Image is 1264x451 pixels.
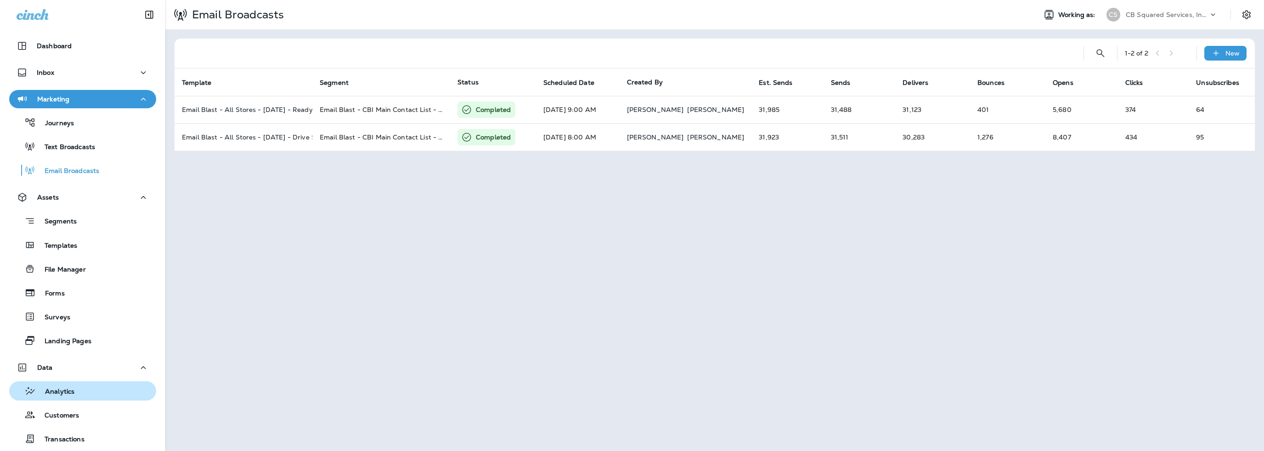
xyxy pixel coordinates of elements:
[627,134,684,141] p: [PERSON_NAME]
[35,167,99,176] p: Email Broadcasts
[627,78,663,86] span: Created By
[543,79,594,87] span: Scheduled Date
[9,161,156,180] button: Email Broadcasts
[1053,133,1071,141] span: Open rate:27% (Opens/Sends)
[1106,8,1120,22] div: CS
[457,78,479,86] span: Status
[35,313,70,322] p: Surveys
[627,106,684,113] p: [PERSON_NAME]
[9,307,156,326] button: Surveys
[1053,78,1085,87] span: Opens
[1225,50,1240,57] p: New
[35,143,95,152] p: Text Broadcasts
[1238,6,1255,23] button: Settings
[35,266,86,274] p: File Manager
[536,96,620,123] td: [DATE] 9:00 AM
[37,364,53,371] p: Data
[1125,79,1143,87] span: Clicks
[9,90,156,108] button: Marketing
[9,137,156,156] button: Text Broadcasts
[1125,106,1136,114] span: Click rate:7% (Clicks/Opens)
[1053,79,1073,87] span: Opens
[1091,44,1110,62] button: Search Email Broadcasts
[1126,11,1208,18] p: CB Squared Services, Incorporated dba Jiffy Lube
[9,113,156,132] button: Journeys
[543,78,606,87] span: Scheduled Date
[759,78,804,87] span: Est. Sends
[1125,78,1155,87] span: Clicks
[37,95,69,103] p: Marketing
[824,123,896,151] td: 31,511
[37,69,54,76] p: Inbox
[1125,133,1137,141] span: Click rate:5% (Clicks/Opens)
[831,78,863,87] span: Sends
[1189,96,1255,123] td: 64
[9,188,156,206] button: Assets
[320,78,361,87] span: Segment
[9,63,156,82] button: Inbox
[977,78,1016,87] span: Bounces
[903,79,928,87] span: Delivers
[9,358,156,377] button: Data
[687,106,744,113] p: [PERSON_NAME]
[182,134,305,141] p: Email Blast - All Stores - 8-5-25 - Drive Smart this School Year with $26 Off at Your Local Jiffy...
[37,194,59,201] p: Assets
[182,106,305,113] p: Email Blast - All Stores - 8-29-25 - Ready for Your Labor Day Road Trip? We’ve Got You Covered
[1196,78,1251,87] span: Unsubscribes
[9,405,156,424] button: Customers
[536,123,620,151] td: [DATE] 8:00 AM
[9,429,156,448] button: Transactions
[320,79,349,87] span: Segment
[970,123,1045,151] td: 1,276
[36,119,74,128] p: Journeys
[36,388,74,396] p: Analytics
[970,96,1045,123] td: 401
[37,42,72,50] p: Dashboard
[36,290,65,298] p: Forms
[9,381,156,401] button: Analytics
[182,79,211,87] span: Template
[136,6,162,24] button: Collapse Sidebar
[35,412,79,420] p: Customers
[1125,50,1148,57] div: 1 - 2 of 2
[759,79,792,87] span: Est. Sends
[895,96,970,123] td: 31,123
[9,235,156,255] button: Templates
[977,79,1004,87] span: Bounces
[182,78,223,87] span: Template
[188,8,284,22] p: Email Broadcasts
[476,105,511,114] p: Completed
[320,106,544,114] span: Email Blast - CBI Main Contact List - Customers with Email Addresses
[1196,79,1239,87] span: Unsubscribes
[35,242,77,251] p: Templates
[476,133,511,142] p: Completed
[687,134,744,141] p: [PERSON_NAME]
[895,123,970,151] td: 30,283
[751,123,824,151] td: 31,923
[751,96,824,123] td: 31,985
[35,217,77,227] p: Segments
[35,337,91,346] p: Landing Pages
[9,259,156,278] button: File Manager
[9,211,156,231] button: Segments
[903,78,940,87] span: Delivers
[1058,11,1097,19] span: Working as:
[1053,106,1072,114] span: Open rate:18% (Opens/Sends)
[320,133,544,141] span: Email Blast - CBI Main Contact List - Customers with Email Addresses
[1189,123,1255,151] td: 95
[824,96,896,123] td: 31,488
[9,331,156,350] button: Landing Pages
[9,37,156,55] button: Dashboard
[831,79,851,87] span: Sends
[9,283,156,302] button: Forms
[35,435,85,444] p: Transactions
